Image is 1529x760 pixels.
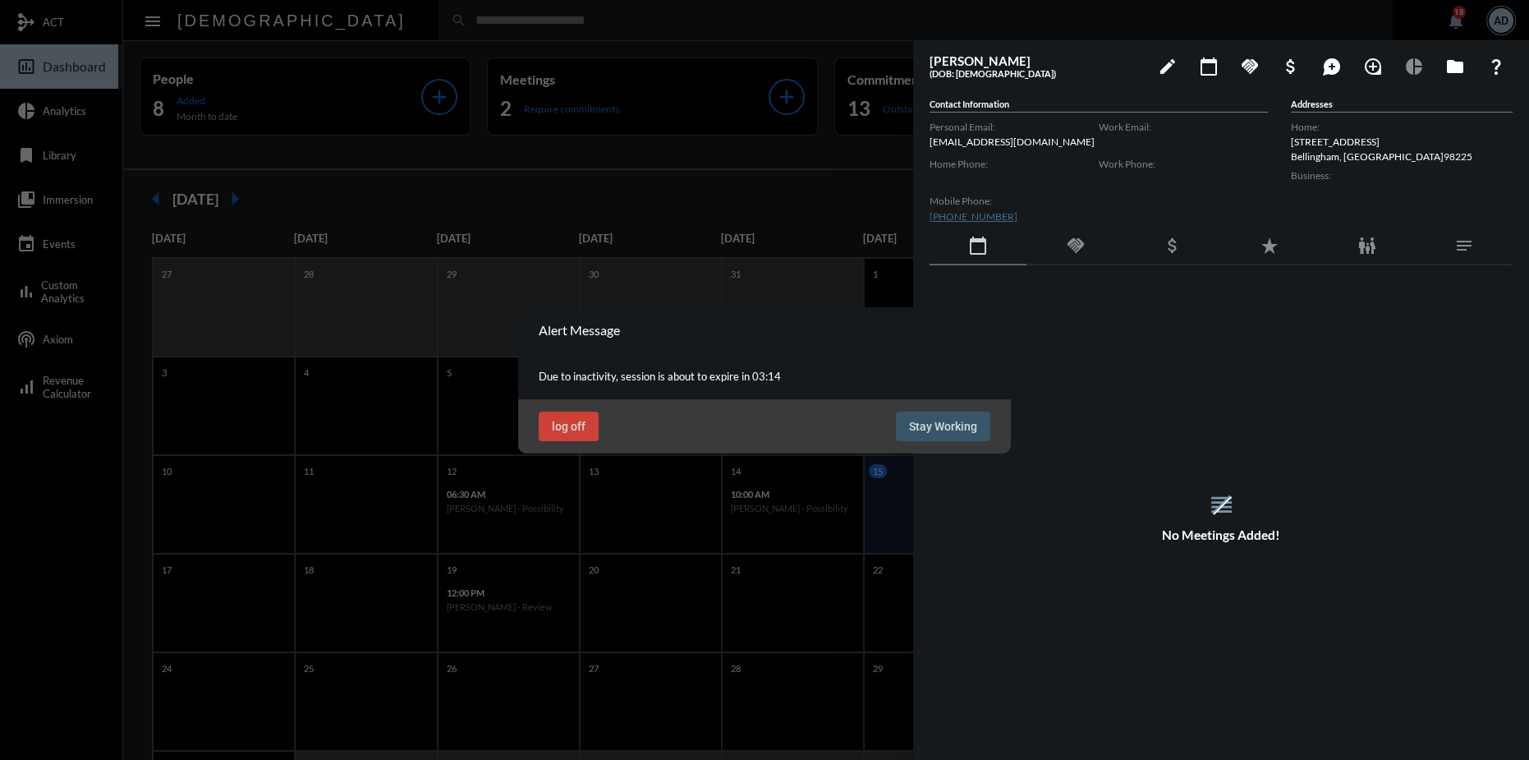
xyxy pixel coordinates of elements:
span: log off [552,420,585,433]
button: log off [539,412,599,441]
h2: Alert Message [539,322,620,338]
p: Due to inactivity, session is about to expire in 03:14 [539,370,990,383]
span: Stay Working [909,420,977,433]
button: Stay Working [896,412,990,441]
